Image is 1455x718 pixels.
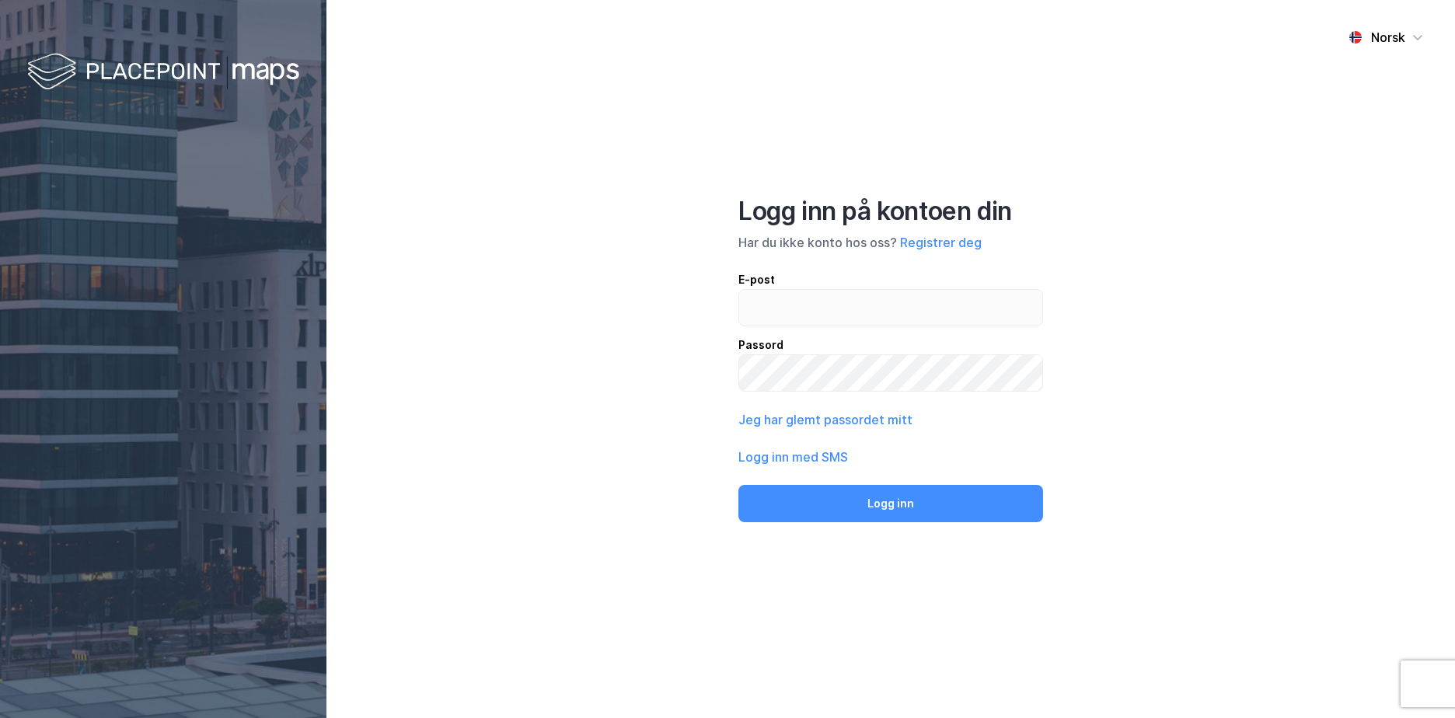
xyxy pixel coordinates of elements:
[738,336,1043,354] div: Passord
[738,410,912,429] button: Jeg har glemt passordet mitt
[738,270,1043,289] div: E-post
[1377,643,1455,718] iframe: Chat Widget
[738,448,848,466] button: Logg inn med SMS
[1371,28,1405,47] div: Norsk
[900,233,982,252] button: Registrer deg
[738,485,1043,522] button: Logg inn
[738,233,1043,252] div: Har du ikke konto hos oss?
[27,50,299,96] img: logo-white.f07954bde2210d2a523dddb988cd2aa7.svg
[738,196,1043,227] div: Logg inn på kontoen din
